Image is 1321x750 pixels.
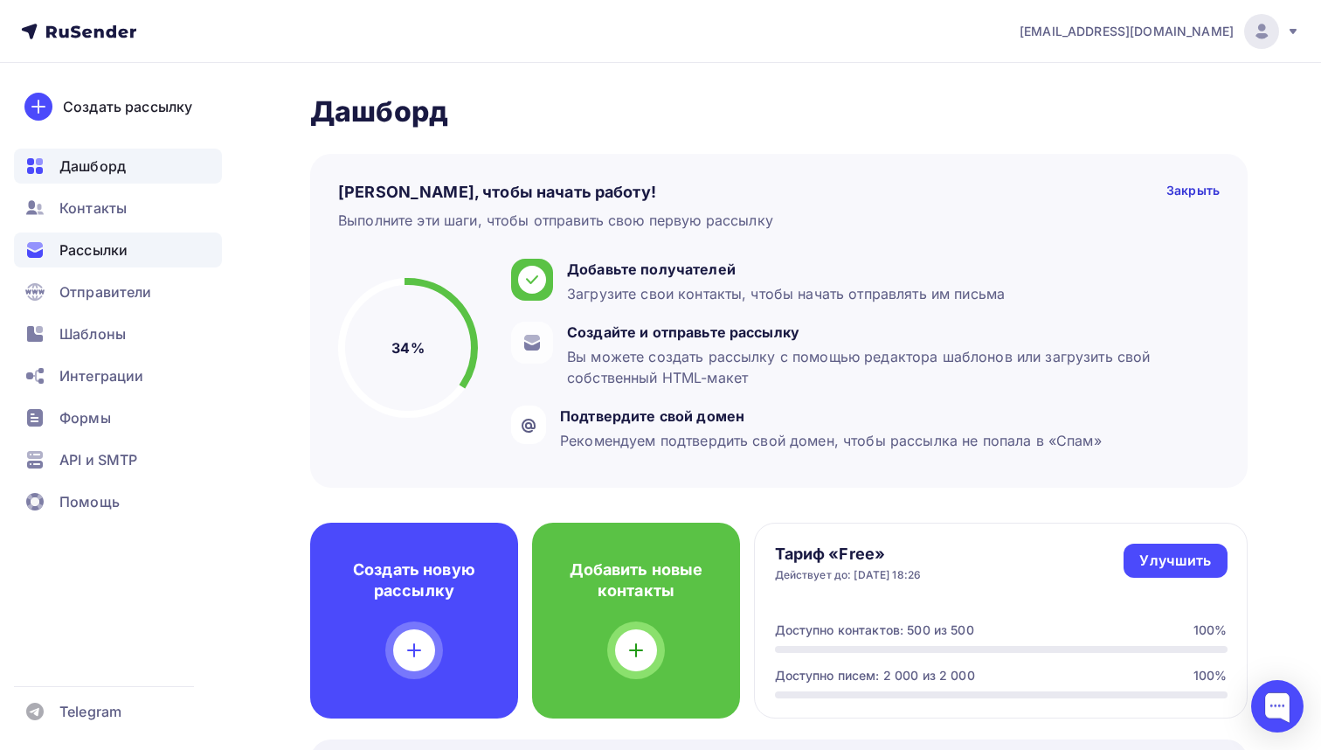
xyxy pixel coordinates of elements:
div: Выполните эти шаги, чтобы отправить свою первую рассылку [338,210,773,231]
div: Закрыть [1166,182,1220,203]
h2: Дашборд [310,94,1248,129]
div: Подтвердите свой домен [560,406,1102,427]
span: API и SMTP [59,449,137,470]
span: Дашборд [59,156,126,177]
span: Шаблоны [59,323,126,344]
h5: 34% [391,337,424,358]
a: Дашборд [14,149,222,184]
div: Создайте и отправьте рассылку [567,322,1211,343]
div: Загрузите свои контакты, чтобы начать отправлять им письма [567,283,1005,304]
a: Контакты [14,191,222,226]
div: Улучшить [1139,551,1211,571]
div: Создать рассылку [63,96,192,117]
div: 100% [1193,667,1228,684]
h4: [PERSON_NAME], чтобы начать работу! [338,182,656,203]
div: Доступно контактов: 500 из 500 [775,622,974,639]
span: Контакты [59,198,127,219]
a: Формы [14,400,222,435]
div: 100% [1193,622,1228,639]
div: Действует до: [DATE] 18:26 [775,568,922,582]
h4: Тариф «Free» [775,544,922,565]
div: Вы можете создать рассылку с помощью редактора шаблонов или загрузить свой собственный HTML-макет [567,346,1211,388]
h4: Создать новую рассылку [338,559,490,601]
a: Отправители [14,274,222,309]
span: Формы [59,407,111,428]
a: Рассылки [14,233,222,267]
span: Отправители [59,281,152,302]
span: Рассылки [59,240,128,260]
span: Telegram [59,701,121,722]
span: Помощь [59,491,120,512]
a: Шаблоны [14,316,222,351]
div: Добавьте получателей [567,259,1005,280]
div: Доступно писем: 2 000 из 2 000 [775,667,975,684]
div: Рекомендуем подтвердить свой домен, чтобы рассылка не попала в «Спам» [560,430,1102,451]
a: [EMAIL_ADDRESS][DOMAIN_NAME] [1020,14,1300,49]
h4: Добавить новые контакты [560,559,712,601]
span: [EMAIL_ADDRESS][DOMAIN_NAME] [1020,23,1234,40]
span: Интеграции [59,365,143,386]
